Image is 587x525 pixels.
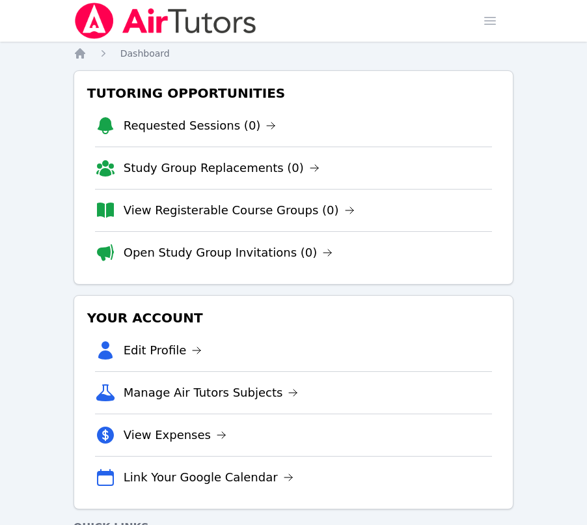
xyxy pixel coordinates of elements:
[124,244,333,262] a: Open Study Group Invitations (0)
[120,48,170,59] span: Dashboard
[124,468,293,487] a: Link Your Google Calendar
[85,306,503,330] h3: Your Account
[120,47,170,60] a: Dashboard
[124,384,299,402] a: Manage Air Tutors Subjects
[124,426,226,444] a: View Expenses
[124,341,202,360] a: Edit Profile
[74,3,258,39] img: Air Tutors
[85,81,503,105] h3: Tutoring Opportunities
[124,117,277,135] a: Requested Sessions (0)
[124,159,320,177] a: Study Group Replacements (0)
[74,47,514,60] nav: Breadcrumb
[124,201,355,220] a: View Registerable Course Groups (0)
